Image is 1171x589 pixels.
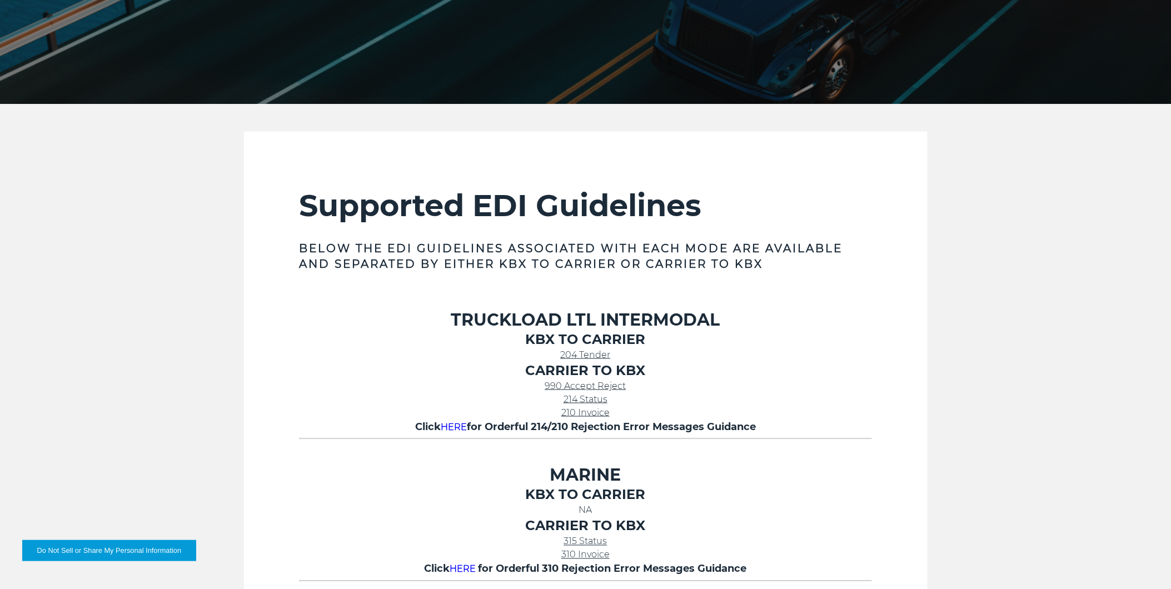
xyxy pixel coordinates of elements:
[300,420,872,434] h5: Click for Orderful 214/210 Rejection Error Messages Guidance
[450,564,476,575] span: HERE
[450,564,479,575] a: HERE
[526,362,646,378] strong: CARRIER TO KBX
[300,465,872,486] h3: MARINE
[545,381,626,391] a: 990 Accept Reject
[561,350,611,360] a: 204 Tender
[300,187,872,224] h2: Supported EDI Guidelines
[300,241,872,272] h3: Below the EDI Guidelines associated with each mode are available and separated by either KBX to C...
[561,407,610,418] a: 210 Invoice
[526,331,646,347] strong: KBX TO CARRIER
[526,487,646,503] strong: KBX TO CARRIER
[561,550,610,560] a: 310 Invoice
[441,422,467,432] a: HERE
[300,504,872,517] p: NA
[564,536,607,547] a: 315 Status
[300,562,872,576] h5: Click for Orderful 310 Rejection Error Messages Guidance
[564,394,607,405] a: 214 Status
[22,540,196,561] button: Do Not Sell or Share My Personal Information
[300,310,872,331] h3: TRUCKLOAD LTL INTERMODAL
[526,518,646,534] strong: CARRIER TO KBX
